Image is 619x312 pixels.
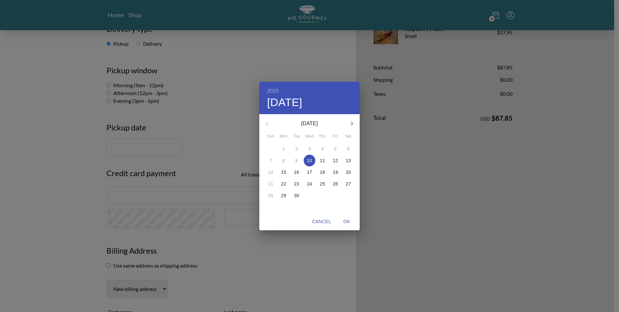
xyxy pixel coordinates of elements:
span: Tue [291,133,302,140]
p: [DATE] [275,120,344,127]
p: 15 [281,169,286,175]
button: [DATE] [267,96,302,109]
span: Sun [265,133,276,140]
span: OK [339,218,355,226]
span: Sat [343,133,354,140]
button: 23 [291,178,302,190]
span: Thu [317,133,328,140]
span: Wed [304,133,315,140]
button: 10 [304,155,315,166]
p: 10 [307,157,312,164]
p: 22 [281,181,286,187]
button: Cancel [309,216,334,228]
p: 30 [294,192,299,199]
button: 20 [343,166,354,178]
p: 11 [320,157,325,164]
p: 12 [333,157,338,164]
button: 27 [343,178,354,190]
p: 17 [307,169,312,175]
button: 16 [291,166,302,178]
p: 24 [307,181,312,187]
button: 25 [317,178,328,190]
button: 18 [317,166,328,178]
p: 18 [320,169,325,175]
p: 27 [346,181,351,187]
p: 23 [294,181,299,187]
button: 13 [343,155,354,166]
p: 19 [333,169,338,175]
button: 11 [317,155,328,166]
span: Cancel [312,218,331,226]
button: 2025 [267,87,279,96]
button: 26 [330,178,341,190]
button: 12 [330,155,341,166]
button: 15 [278,166,289,178]
button: 29 [278,190,289,201]
p: 16 [294,169,299,175]
p: 26 [333,181,338,187]
button: OK [336,216,357,228]
button: 17 [304,166,315,178]
p: 25 [320,181,325,187]
button: 24 [304,178,315,190]
button: 30 [291,190,302,201]
button: 19 [330,166,341,178]
p: 20 [346,169,351,175]
button: 22 [278,178,289,190]
p: 13 [346,157,351,164]
p: 29 [281,192,286,199]
span: Fri [330,133,341,140]
span: Mon [278,133,289,140]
